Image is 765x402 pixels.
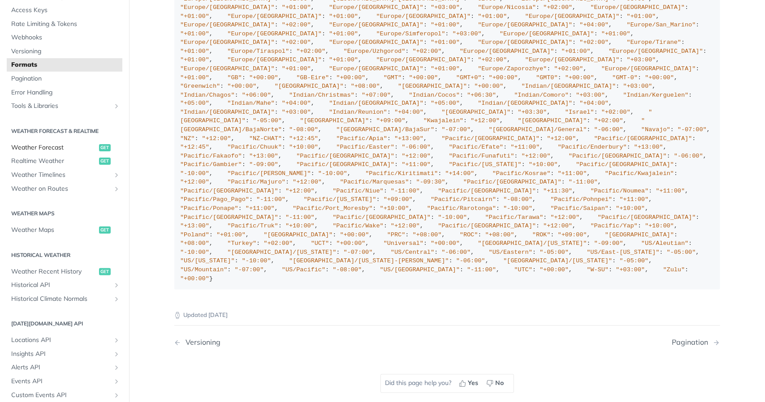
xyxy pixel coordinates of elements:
span: "+08:00" [180,240,209,247]
button: Show subpages for Historical Climate Normals [113,295,120,303]
a: Weather TimelinesShow subpages for Weather Timelines [7,168,122,182]
span: "Europe/Zaporozhye" [478,65,547,72]
span: "+02:00" [282,21,311,28]
span: Yes [468,379,479,388]
span: "Pacific/Majuro" [227,179,285,186]
button: Show subpages for Weather Timelines [113,171,120,179]
span: "NZ-CHAT" [249,136,282,142]
span: "Navajo" [641,127,670,133]
span: "Pacific/Apia" [336,136,387,142]
button: Yes [456,377,484,390]
span: "+13:00" [394,136,424,142]
span: Versioning [11,47,120,56]
a: Rate Limiting & Tokens [7,17,122,31]
a: Weather on RoutesShow subpages for Weather on Routes [7,182,122,196]
span: "Europe/[GEOGRAPHIC_DATA]" [329,4,424,11]
span: "-05:00" [253,118,282,124]
span: "+01:00" [329,30,358,37]
span: "+00:00" [431,240,460,247]
span: "Europe/[GEOGRAPHIC_DATA]" [227,30,322,37]
span: "+13:00" [634,144,663,151]
span: "Indian/Christmas" [289,92,354,98]
span: Historical Climate Normals [11,295,111,304]
button: No [484,377,509,390]
span: "-08:00" [503,197,532,203]
a: Alerts APIShow subpages for Alerts API [7,361,122,374]
span: "+04:00" [579,21,609,28]
span: "Pacific/Ponape" [180,205,238,212]
span: "Indian/Mahe" [227,100,274,107]
h2: Weather Maps [7,210,122,218]
span: "Pacific/Niue" [333,188,383,195]
span: "[GEOGRAPHIC_DATA]/[US_STATE]" [478,240,587,247]
div: Versioning [182,338,221,347]
span: "+12:00" [547,136,576,142]
span: "Pacific/[GEOGRAPHIC_DATA]" [180,188,278,195]
a: Pagination [7,72,122,86]
span: "ROC" [460,232,478,239]
span: "ROK" [532,232,551,239]
span: "Turkey" [227,240,256,247]
span: "+12:00" [293,179,322,186]
span: "+01:00" [627,13,656,20]
span: get [99,268,111,275]
span: "+03:00" [282,109,311,116]
span: "Pacific/Funafuti" [449,153,514,160]
span: "Indian/Chagos" [180,92,235,98]
span: "-07:00" [678,127,707,133]
button: Show subpages for Historical API [113,282,120,289]
span: "Pacific/[US_STATE]" [303,197,376,203]
span: "[GEOGRAPHIC_DATA]/BajaNorte" [180,118,645,133]
span: "GMT" [384,74,402,81]
span: "Pacific/[GEOGRAPHIC_DATA]" [576,162,674,168]
span: "+10:00" [285,223,315,230]
span: "+00:00" [474,83,503,90]
span: "Pacific/Tarawa" [485,214,544,221]
span: "Pacific/Pohnpei" [550,197,612,203]
span: "+11:00" [558,171,587,177]
span: "[GEOGRAPHIC_DATA]/[US_STATE]" [227,249,336,256]
span: "-09:00" [249,162,278,168]
span: "Indian/Kerguelen" [623,92,689,98]
span: "Pacific/Kosrae" [493,171,551,177]
span: Weather Timelines [11,171,111,180]
span: "US/Eastern" [489,249,532,256]
button: Show subpages for Custom Events API [113,392,120,399]
span: "Europe/[GEOGRAPHIC_DATA]" [601,65,696,72]
span: "+06:00" [242,92,271,98]
span: "Europe/[GEOGRAPHIC_DATA]" [376,56,471,63]
span: "-10:00" [438,214,467,221]
span: "+07:00" [362,92,391,98]
span: get [99,227,111,234]
span: Rate Limiting & Tokens [11,20,120,29]
span: "+04:00" [394,109,424,116]
button: Show subpages for Weather on Routes [113,185,120,192]
span: "+04:00" [282,100,311,107]
span: "Indian/Cocos" [409,92,459,98]
span: "+12:00" [402,153,431,160]
span: "+02:00" [413,48,442,55]
span: "GMT+0" [456,74,482,81]
span: "-11:00" [569,179,598,186]
button: Show subpages for Alerts API [113,364,120,371]
span: "Europe/[GEOGRAPHIC_DATA]" [460,48,554,55]
span: "Europe/[GEOGRAPHIC_DATA]" [180,39,275,46]
span: "Pacific/Saipan" [550,205,609,212]
span: "Pacific/Pitcairn" [431,197,496,203]
span: "+01:00" [282,4,311,11]
span: "[GEOGRAPHIC_DATA]" [275,83,344,90]
a: Events APIShow subpages for Events API [7,375,122,388]
span: "+02:00" [478,56,507,63]
span: "PRC" [387,232,406,239]
span: "Pacific/[GEOGRAPHIC_DATA]" [441,136,540,142]
span: "Kwajalein" [424,118,463,124]
span: Insights API [11,350,111,359]
span: "Pacific/Pago_Pago" [180,197,249,203]
span: "Europe/[GEOGRAPHIC_DATA]" [329,65,424,72]
span: "Indian/[GEOGRAPHIC_DATA]" [180,109,275,116]
span: "Europe/[GEOGRAPHIC_DATA]" [478,39,572,46]
span: "+00:00" [565,74,594,81]
span: "+00:00" [340,232,369,239]
button: Show subpages for Tools & Libraries [113,103,120,110]
span: "+02:00" [296,48,325,55]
